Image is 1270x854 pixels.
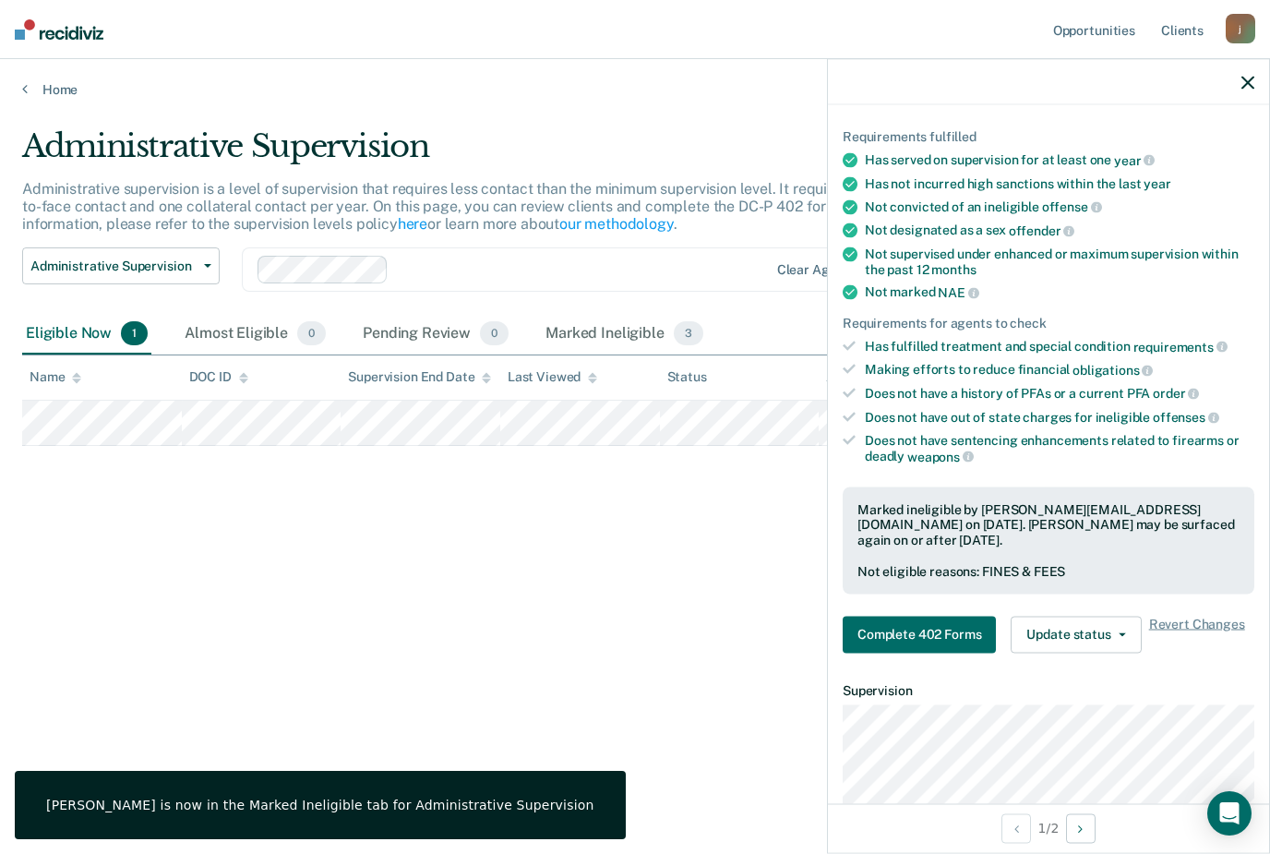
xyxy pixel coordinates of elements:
[297,321,326,345] span: 0
[843,129,1254,145] div: Requirements fulfilled
[1133,339,1228,354] span: requirements
[843,616,1003,653] a: Navigate to form link
[1144,175,1170,190] span: year
[865,409,1254,426] div: Does not have out of state charges for ineligible
[938,285,978,300] span: NAE
[480,321,509,345] span: 0
[15,19,103,40] img: Recidiviz
[674,321,703,345] span: 3
[865,433,1254,464] div: Does not have sentencing enhancements related to firearms or deadly
[907,449,974,463] span: weapons
[22,180,969,233] p: Administrative supervision is a level of supervision that requires less contact than the minimum ...
[121,321,148,345] span: 1
[1072,363,1153,378] span: obligations
[667,369,707,385] div: Status
[865,246,1254,277] div: Not supervised under enhanced or maximum supervision within the past 12
[189,369,248,385] div: DOC ID
[865,175,1254,191] div: Has not incurred high sanctions within the last
[865,284,1254,301] div: Not marked
[508,369,597,385] div: Last Viewed
[865,338,1254,355] div: Has fulfilled treatment and special condition
[1207,791,1252,836] div: Open Intercom Messenger
[30,369,81,385] div: Name
[857,501,1240,547] div: Marked ineligible by [PERSON_NAME][EMAIL_ADDRESS][DOMAIN_NAME] on [DATE]. [PERSON_NAME] may be su...
[865,362,1254,379] div: Making efforts to reduce financial
[865,386,1254,403] div: Does not have a history of PFAs or a current PFA order
[843,616,996,653] button: Complete 402 Forms
[22,81,1248,98] a: Home
[1011,616,1141,653] button: Update status
[857,563,1240,579] div: Not eligible reasons: FINES & FEES
[843,682,1254,698] dt: Supervision
[398,215,427,233] a: here
[843,316,1254,331] div: Requirements for agents to check
[359,314,512,355] div: Pending Review
[348,369,491,385] div: Supervision End Date
[1009,223,1075,238] span: offender
[1042,199,1102,214] span: offense
[1001,813,1031,843] button: Previous Opportunity
[931,261,976,276] span: months
[1066,813,1096,843] button: Next Opportunity
[46,797,594,813] div: [PERSON_NAME] is now in the Marked Ineligible tab for Administrative Supervision
[828,803,1269,852] div: 1 / 2
[865,152,1254,169] div: Has served on supervision for at least one
[865,223,1254,239] div: Not designated as a sex
[1226,14,1255,43] div: j
[865,198,1254,215] div: Not convicted of an ineligible
[22,314,151,355] div: Eligible Now
[1149,616,1245,653] span: Revert Changes
[1153,410,1219,425] span: offenses
[22,127,975,180] div: Administrative Supervision
[542,314,707,355] div: Marked Ineligible
[777,262,856,278] div: Clear agents
[30,259,197,274] span: Administrative Supervision
[181,314,329,355] div: Almost Eligible
[1114,152,1155,167] span: year
[559,215,674,233] a: our methodology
